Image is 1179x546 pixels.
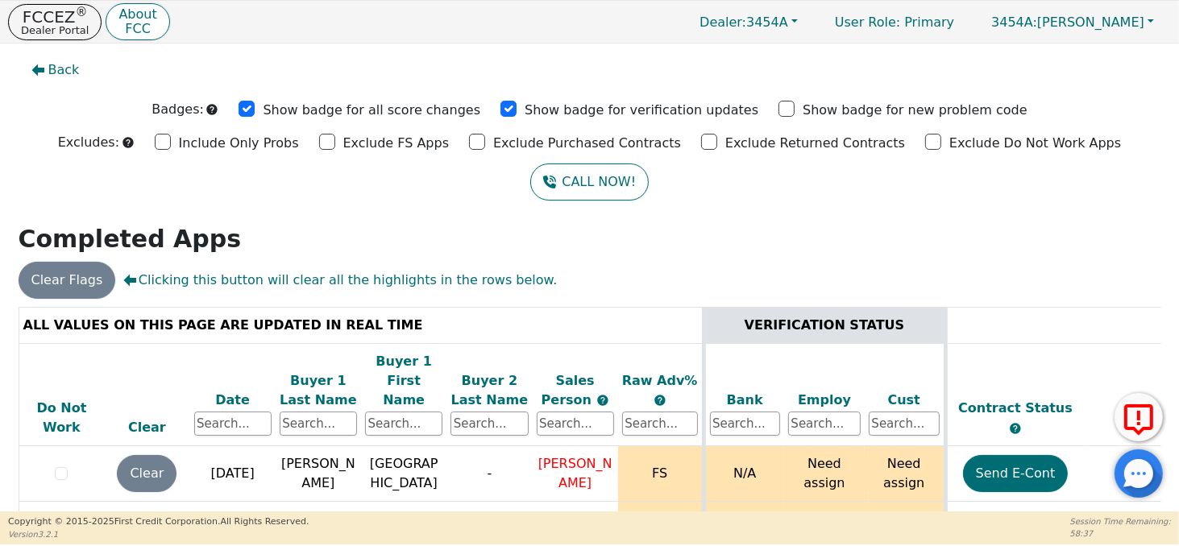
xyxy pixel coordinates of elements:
input: Search... [622,412,698,436]
button: CALL NOW! [530,163,649,201]
p: Session Time Remaining: [1070,515,1171,527]
strong: Completed Apps [19,225,242,253]
span: Clicking this button will clear all the highlights in the rows below. [123,271,557,290]
button: 3454A:[PERSON_NAME] [974,10,1171,35]
span: Back [48,60,80,80]
input: Search... [194,412,272,436]
p: Exclude Purchased Contracts [493,134,681,153]
p: Version 3.2.1 [8,528,309,540]
span: [PERSON_NAME] [538,456,612,490]
div: Buyer 1 Last Name [280,371,357,410]
td: [PERSON_NAME] [276,446,361,502]
p: Show badge for verification updates [525,101,758,120]
div: ALL VALUES ON THIS PAGE ARE UPDATED IN REAL TIME [23,316,698,335]
div: Bank [710,391,781,410]
button: FCCEZ®Dealer Portal [8,4,102,40]
p: FCCEZ [21,9,89,25]
button: Clear [117,455,176,492]
span: Raw Adv% [622,373,698,388]
td: Need assign [865,446,945,502]
input: Search... [537,412,614,436]
span: All Rights Reserved. [220,516,309,527]
td: [GEOGRAPHIC_DATA] [361,446,446,502]
p: Dealer Portal [21,25,89,35]
button: Back [19,52,93,89]
input: Search... [365,412,442,436]
p: Exclude Returned Contracts [725,134,905,153]
div: Do Not Work [23,399,101,437]
input: Search... [450,412,528,436]
div: Cust [869,391,940,410]
span: 3454A: [991,14,1037,30]
input: Search... [788,412,861,436]
p: Copyright © 2015- 2025 First Credit Corporation. [8,515,309,529]
button: Dealer:3454A [683,10,815,35]
p: Show badge for all score changes [263,101,480,120]
p: FCC [118,23,156,35]
p: Primary [819,6,970,38]
p: Include Only Probs [179,134,299,153]
button: AboutFCC [106,3,169,41]
td: - [446,446,532,502]
div: Date [194,391,272,410]
input: Search... [869,412,940,436]
p: Show badge for new problem code [803,101,1027,120]
span: FS [652,465,667,481]
div: Clear [108,418,185,437]
input: Search... [710,412,781,436]
span: 3454A [700,14,788,30]
p: Excludes: [58,133,119,152]
div: Buyer 1 First Name [365,352,442,410]
button: Send E-Cont [963,455,1069,492]
span: Dealer: [700,14,746,30]
span: Sales Person [542,373,596,407]
button: Clear Flags [19,262,116,299]
td: N/A [704,446,784,502]
input: Search... [280,412,357,436]
p: Exclude FS Apps [343,134,450,153]
span: [PERSON_NAME] [991,14,1144,30]
div: VERIFICATION STATUS [710,316,940,335]
button: Report Error to FCC [1115,393,1163,441]
span: Contract Status [958,400,1073,416]
p: Badges: [152,100,204,119]
span: User Role : [835,14,900,30]
a: User Role: Primary [819,6,970,38]
div: Employ [788,391,861,410]
td: Need assign [784,446,865,502]
p: 58:37 [1070,527,1171,540]
sup: ® [76,5,88,19]
p: Exclude Do Not Work Apps [949,134,1121,153]
div: Buyer 2 Last Name [450,371,528,410]
p: About [118,8,156,21]
td: [DATE] [190,446,276,502]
